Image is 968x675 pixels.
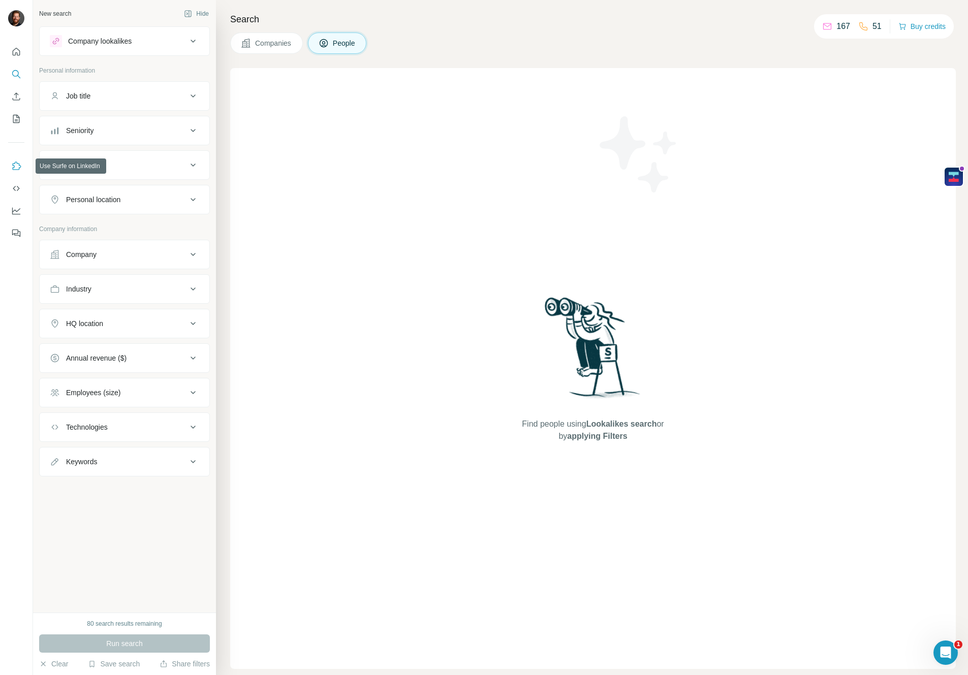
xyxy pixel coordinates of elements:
p: 51 [872,20,882,33]
button: Dashboard [8,202,24,220]
button: Buy credits [898,19,946,34]
div: Department [66,160,103,170]
button: Hide [177,6,216,21]
button: Company [40,242,209,267]
button: My lists [8,110,24,128]
div: Company [66,249,97,260]
h4: Search [230,12,956,26]
div: HQ location [66,318,103,329]
button: Personal location [40,187,209,212]
div: Personal location [66,195,120,205]
div: Employees (size) [66,388,120,398]
button: Search [8,65,24,83]
span: People [333,38,356,48]
div: Seniority [66,125,93,136]
span: 1 [954,640,962,649]
img: Surfe Illustration - Woman searching with binoculars [540,295,646,408]
button: Enrich CSV [8,87,24,106]
img: Avatar [8,10,24,26]
div: 80 search results remaining [87,619,162,628]
div: Technologies [66,422,108,432]
button: Company lookalikes [40,29,209,53]
button: Annual revenue ($) [40,346,209,370]
button: Clear [39,659,68,669]
button: Feedback [8,224,24,242]
button: Employees (size) [40,380,209,405]
button: Technologies [40,415,209,439]
span: Find people using or by [512,418,674,442]
p: 167 [836,20,850,33]
p: Company information [39,224,210,234]
button: Save search [88,659,140,669]
div: Keywords [66,457,97,467]
span: applying Filters [567,432,627,440]
div: New search [39,9,71,18]
button: Keywords [40,449,209,474]
span: Lookalikes search [586,420,657,428]
div: Job title [66,91,90,101]
iframe: Intercom live chat [933,640,958,665]
div: Company lookalikes [68,36,132,46]
button: HQ location [40,311,209,336]
button: Seniority [40,118,209,143]
button: Use Surfe on LinkedIn [8,157,24,175]
button: Quick start [8,43,24,61]
button: Industry [40,277,209,301]
div: Annual revenue ($) [66,353,127,363]
button: Department [40,153,209,177]
div: Industry [66,284,91,294]
button: Job title [40,84,209,108]
span: Companies [255,38,292,48]
img: Surfe Illustration - Stars [593,109,684,200]
button: Share filters [160,659,210,669]
p: Personal information [39,66,210,75]
button: Use Surfe API [8,179,24,198]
